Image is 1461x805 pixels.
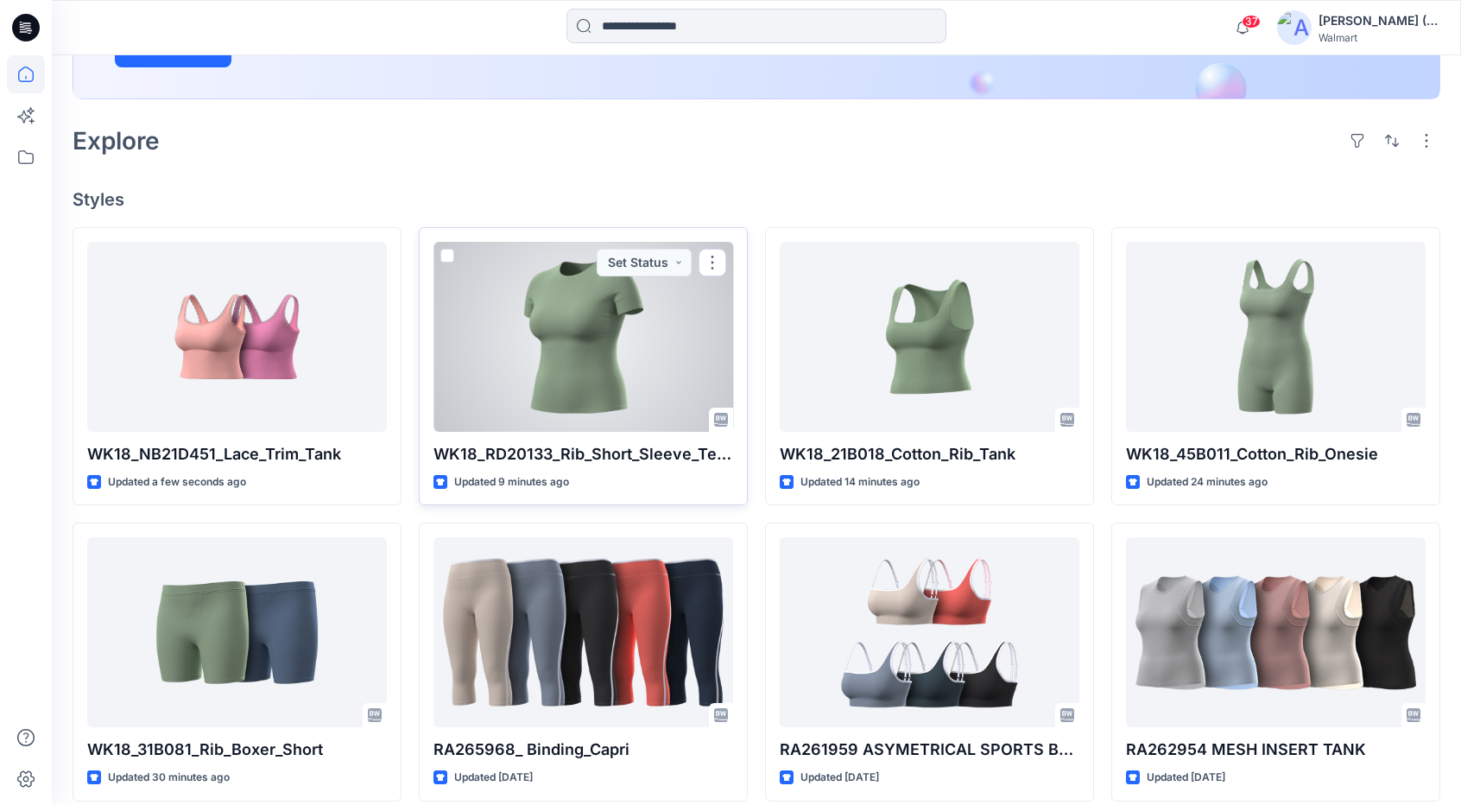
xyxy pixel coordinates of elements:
[87,537,387,727] a: WK18_31B081_Rib_Boxer_Short
[1126,242,1426,432] a: WK18_45B011_Cotton_Rib_Onesie
[800,769,879,787] p: Updated [DATE]
[1319,10,1439,31] div: [PERSON_NAME] (Delta Galil)
[1242,15,1261,29] span: 37
[454,769,533,787] p: Updated [DATE]
[1126,738,1426,762] p: RA262954 MESH INSERT TANK
[1126,442,1426,466] p: WK18_45B011_Cotton_Rib_Onesie
[433,537,733,727] a: RA265968_ Binding_Capri
[433,442,733,466] p: WK18_RD20133_Rib_Short_Sleeve_Tee_Shirt
[800,473,920,491] p: Updated 14 minutes ago
[87,242,387,432] a: WK18_NB21D451_Lace_Trim_Tank
[780,442,1079,466] p: WK18_21B018_Cotton_Rib_Tank
[87,738,387,762] p: WK18_31B081_Rib_Boxer_Short
[433,738,733,762] p: RA265968_ Binding_Capri
[1319,31,1439,44] div: Walmart
[108,473,246,491] p: Updated a few seconds ago
[433,242,733,432] a: WK18_RD20133_Rib_Short_Sleeve_Tee_Shirt
[780,242,1079,432] a: WK18_21B018_Cotton_Rib_Tank
[73,127,160,155] h2: Explore
[1147,473,1268,491] p: Updated 24 minutes ago
[1147,769,1225,787] p: Updated [DATE]
[780,738,1079,762] p: RA261959 ASYMETRICAL SPORTS BRA
[1277,10,1312,45] img: avatar
[73,189,1440,210] h4: Styles
[87,442,387,466] p: WK18_NB21D451_Lace_Trim_Tank
[1126,537,1426,727] a: RA262954 MESH INSERT TANK
[780,537,1079,727] a: RA261959 ASYMETRICAL SPORTS BRA
[108,769,230,787] p: Updated 30 minutes ago
[454,473,569,491] p: Updated 9 minutes ago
